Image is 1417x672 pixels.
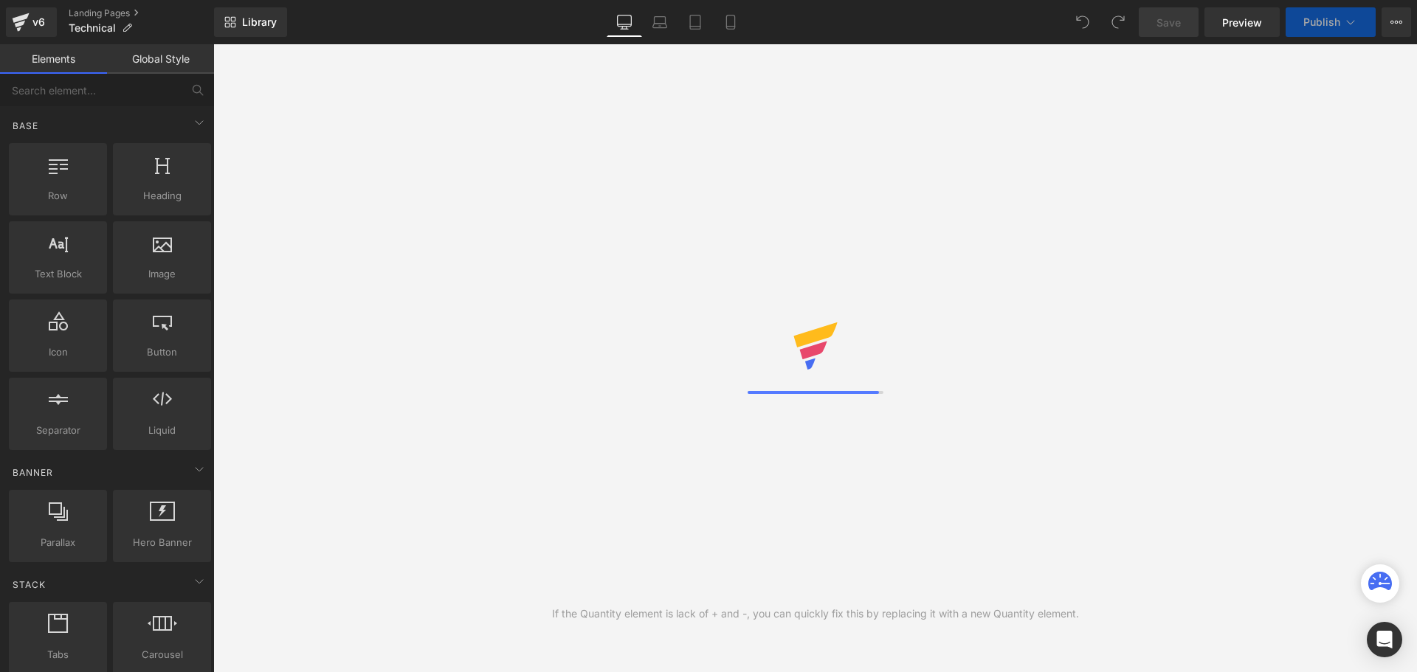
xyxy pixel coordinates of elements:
span: Library [242,15,277,29]
a: v6 [6,7,57,37]
a: Laptop [642,7,678,37]
span: Publish [1303,16,1340,28]
button: Redo [1103,7,1133,37]
a: Mobile [713,7,748,37]
div: Open Intercom Messenger [1367,622,1402,657]
span: Carousel [117,647,207,662]
span: Banner [11,465,55,479]
button: More [1382,7,1411,37]
a: Preview [1204,7,1280,37]
button: Publish [1286,7,1376,37]
div: If the Quantity element is lack of + and -, you can quickly fix this by replacing it with a new Q... [552,606,1079,622]
span: Base [11,119,40,133]
span: Preview [1222,15,1262,30]
span: Technical [69,22,116,34]
span: Parallax [13,535,103,550]
span: Tabs [13,647,103,662]
span: Liquid [117,423,207,438]
span: Row [13,188,103,204]
button: Undo [1068,7,1097,37]
div: v6 [30,13,48,32]
a: Global Style [107,44,214,74]
span: Icon [13,344,103,360]
a: New Library [214,7,287,37]
span: Stack [11,578,47,592]
span: Button [117,344,207,360]
span: Separator [13,423,103,438]
a: Desktop [607,7,642,37]
span: Save [1156,15,1181,30]
span: Text Block [13,266,103,282]
a: Landing Pages [69,7,214,19]
span: Image [117,266,207,282]
a: Tablet [678,7,713,37]
span: Heading [117,188,207,204]
span: Hero Banner [117,535,207,550]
